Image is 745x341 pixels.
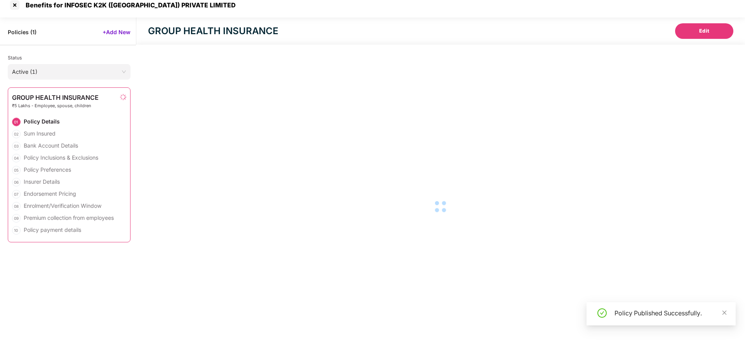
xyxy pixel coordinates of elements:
div: 02 [12,130,21,138]
div: Policy Preferences [24,166,71,173]
div: 07 [12,190,21,198]
div: Endorsement Pricing [24,190,76,197]
div: Enrolment/Verification Window [24,202,101,209]
div: Policy Details [24,118,60,125]
div: Insurer Details [24,178,60,185]
div: 09 [12,214,21,223]
span: Edit [699,27,710,35]
div: Policy Published Successfully. [614,308,726,318]
div: Policy payment details [24,226,81,233]
div: 06 [12,178,21,186]
div: Sum Insured [24,130,56,137]
span: close [722,310,727,315]
span: Policies ( 1 ) [8,28,37,36]
button: Edit [675,23,733,39]
div: Premium collection from employees [24,214,114,221]
span: check-circle [597,308,607,318]
span: ₹5 Lakhs - Employee, spouse, children [12,103,99,108]
span: Status [8,55,22,61]
div: GROUP HEALTH INSURANCE [148,24,279,38]
span: Active (1) [12,66,126,78]
div: 08 [12,202,21,211]
div: Bank Account Details [24,142,78,149]
span: GROUP HEALTH INSURANCE [12,94,99,101]
span: +Add New [103,28,131,36]
div: 04 [12,154,21,162]
div: Policy Inclusions & Exclusions [24,154,98,161]
div: 03 [12,142,21,150]
div: Benefits for INFOSEC K2K ([GEOGRAPHIC_DATA]) PRIVATE LIMITED [21,1,236,9]
div: 05 [12,166,21,174]
div: 01 [12,118,21,126]
div: 10 [12,226,21,235]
